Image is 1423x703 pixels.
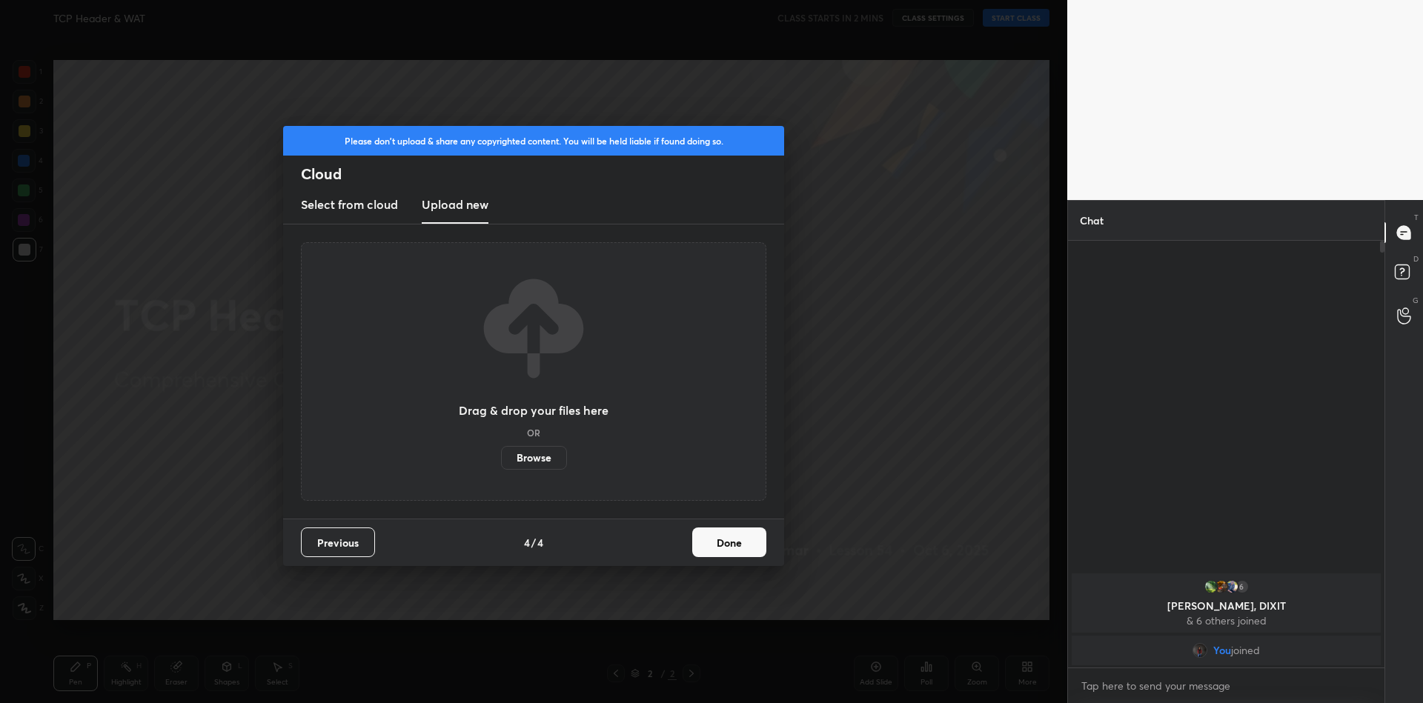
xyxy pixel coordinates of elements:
[459,404,608,416] h3: Drag & drop your files here
[537,535,543,550] h4: 4
[1193,643,1207,658] img: 0cf1bf49248344338ee83de1f04af710.9781463_3
[1413,295,1419,306] p: G
[301,527,375,557] button: Previous
[1231,644,1260,656] span: joined
[692,527,766,557] button: Done
[1413,253,1419,264] p: D
[531,535,536,550] h4: /
[524,535,530,550] h4: 4
[1204,579,1218,594] img: 3
[527,428,540,437] h5: OR
[1081,615,1372,627] p: & 6 others joined
[1068,201,1115,240] p: Chat
[1068,570,1384,668] div: grid
[1081,600,1372,612] p: [PERSON_NAME], DIXIT
[1214,579,1229,594] img: b221652327324147ad82fef7c20f66ad.jpg
[1235,579,1250,594] div: 6
[422,196,488,213] h3: Upload new
[301,196,398,213] h3: Select from cloud
[1224,579,1239,594] img: c7c72b520b1e4c44bbc66ffd07f6bb62.jpg
[283,126,784,156] div: Please don't upload & share any copyrighted content. You will be held liable if found doing so.
[1414,212,1419,223] p: T
[1213,644,1231,656] span: You
[301,164,784,184] h2: Cloud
